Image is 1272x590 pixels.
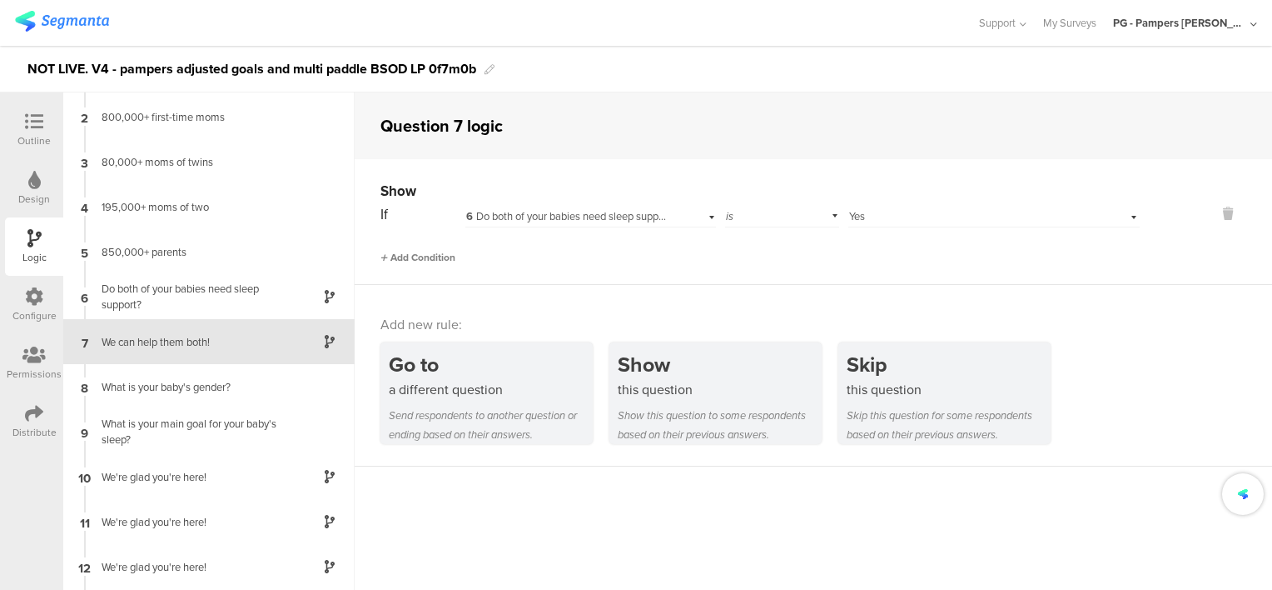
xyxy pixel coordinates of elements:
[849,208,865,224] span: Yes
[380,315,1248,334] div: Add new rule:
[81,242,88,261] span: 5
[92,199,300,215] div: 195,000+ moms of two
[81,377,88,396] span: 8
[380,181,416,202] span: Show
[389,349,593,380] div: Go to
[1238,488,1248,498] img: segmanta-icon-final.svg
[389,406,593,444] div: Send respondents to another question or ending based on their answers.
[81,107,88,126] span: 2
[847,380,1051,399] div: this question
[92,514,300,530] div: We're glad you're here!
[847,406,1051,444] div: Skip this question for some respondents based on their previous answers.
[380,250,455,265] span: Add Condition
[17,133,51,148] div: Outline
[7,367,62,382] div: Permissions
[15,11,109,32] img: segmanta logo
[81,197,88,216] span: 4
[81,287,88,306] span: 6
[22,250,47,265] div: Logic
[979,15,1016,31] span: Support
[466,209,473,224] span: 6
[618,349,822,380] div: Show
[78,467,91,486] span: 10
[27,56,476,82] div: To enrich screen reader interactions, please activate Accessibility in Grammarly extension settings
[81,422,88,441] span: 9
[78,557,91,576] span: 12
[92,244,300,260] div: 850,000+ parents
[92,559,300,575] div: We're glad you're here!
[92,416,300,447] div: What is your main goal for your baby's sleep?
[847,349,1051,380] div: Skip
[12,425,57,440] div: Distribute
[466,208,676,224] span: Do both of your babies need sleep support?
[618,380,822,399] div: this question
[92,334,300,350] div: We can help them both!
[18,192,50,207] div: Design
[92,154,300,170] div: 80,000+ moms of twins
[92,469,300,485] div: We're glad you're here!
[80,512,90,531] span: 11
[380,204,464,225] div: If
[92,109,300,125] div: 800,000+ first-time moms
[81,152,88,171] span: 3
[92,281,300,312] div: Do both of your babies need sleep support?
[1113,15,1246,31] div: PG - Pampers [PERSON_NAME]
[466,209,672,224] div: Do both of your babies need sleep support?
[12,308,57,323] div: Configure
[82,332,88,351] span: 7
[380,113,503,138] div: Question 7 logic
[726,208,733,224] span: is
[618,406,822,444] div: Show this question to some respondents based on their previous answers.
[389,380,593,399] div: a different question
[92,379,300,395] div: What is your baby's gender?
